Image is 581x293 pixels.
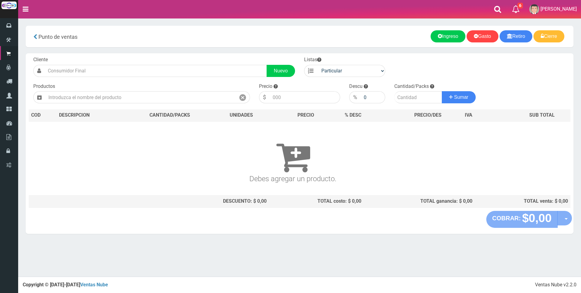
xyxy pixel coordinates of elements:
[57,109,126,122] th: DES
[267,65,295,77] a: Nuevo
[454,95,468,100] span: Sumar
[345,112,361,118] span: % DESC
[38,34,77,40] span: Punto de ventas
[540,6,577,12] span: [PERSON_NAME]
[522,211,552,225] strong: $0,00
[465,112,472,118] span: IVA
[394,91,442,103] input: Cantidad
[533,30,564,42] a: Cierre
[45,65,267,77] input: Consumidor Final
[442,91,476,103] button: Sumar
[270,91,340,103] input: 000
[535,281,576,288] div: Ventas Nube v2.2.0
[33,83,55,90] label: Productos
[349,83,363,90] label: Descu
[2,2,17,9] img: Logo grande
[80,282,108,288] a: Ventas Nube
[500,30,533,42] a: Retiro
[361,91,385,103] input: 000
[23,282,108,288] strong: Copyright © [DATE]-[DATE]
[431,30,465,42] a: Ingreso
[414,112,441,118] span: PRECIO/DES
[486,211,558,228] button: COBRAR: $0,00
[214,109,269,122] th: UNIDADES
[271,198,362,205] div: TOTAL costo: $ 0,00
[529,4,539,14] img: User Image
[45,91,236,103] input: Introduzca el nombre del producto
[33,56,48,63] label: Cliente
[297,112,314,119] span: PRECIO
[529,112,555,119] span: SUB TOTAL
[126,109,214,122] th: CANTIDAD/PACKS
[349,91,361,103] div: %
[304,56,321,63] label: Listas
[128,198,267,205] div: DESCUENTO: $ 0,00
[29,109,57,122] th: COD
[366,198,472,205] div: TOTAL ganancia: $ 0,00
[68,112,90,118] span: CRIPCION
[492,215,521,221] strong: COBRAR:
[477,198,568,205] div: TOTAL venta: $ 0,00
[31,130,555,183] h3: Debes agregar un producto.
[467,30,498,42] a: Gasto
[259,91,270,103] div: $
[394,83,429,90] label: Cantidad/Packs
[259,83,272,90] label: Precio
[517,3,523,8] span: 6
